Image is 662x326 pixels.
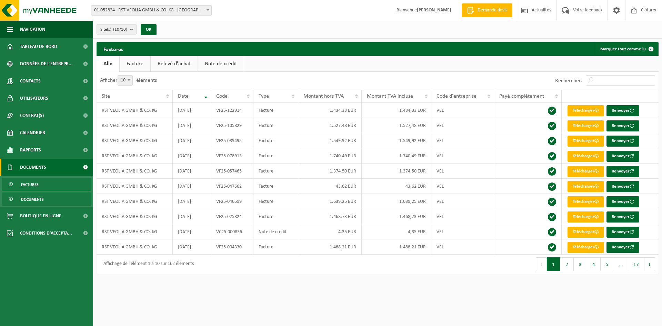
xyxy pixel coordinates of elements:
span: Navigation [20,21,45,38]
td: 1.488,21 EUR [298,239,362,255]
span: Payé complètement [499,93,544,99]
a: Demande devis [462,3,512,17]
td: -4,35 EUR [298,224,362,239]
span: Code d'entreprise [437,93,477,99]
td: VEL [431,194,494,209]
span: 10 [118,76,132,85]
span: 10 [118,75,133,86]
td: VEL [431,179,494,194]
td: VEL [431,103,494,118]
td: 1.374,50 EUR [362,164,432,179]
td: [DATE] [173,148,211,164]
button: 2 [560,257,574,271]
td: 1.639,25 EUR [298,194,362,209]
td: 1.549,92 EUR [362,133,432,148]
span: Demande devis [476,7,509,14]
td: VF25-089495 [211,133,253,148]
td: Facture [253,148,298,164]
span: Documents [20,159,46,176]
td: [DATE] [173,133,211,148]
td: 1.639,25 EUR [362,194,432,209]
td: 1.468,73 EUR [362,209,432,224]
span: Documents [21,193,44,206]
button: OK [141,24,157,35]
button: 1 [547,257,560,271]
td: VEL [431,239,494,255]
td: RST VEOLIA GMBH & CO. KG [97,179,173,194]
td: 1.740,49 EUR [362,148,432,164]
span: Tableau de bord [20,38,57,55]
td: Facture [253,118,298,133]
span: Contacts [20,72,41,90]
a: Télécharger [568,181,604,192]
td: [DATE] [173,103,211,118]
td: [DATE] [173,209,211,224]
a: Relevé d'achat [151,56,198,72]
td: [DATE] [173,118,211,133]
td: VC25-000836 [211,224,253,239]
td: Facture [253,194,298,209]
a: Facture [120,56,150,72]
a: Télécharger [568,196,604,207]
a: Note de crédit [198,56,244,72]
button: Renvoyer [606,136,639,147]
count: (10/10) [113,27,127,32]
td: RST VEOLIA GMBH & CO. KG [97,103,173,118]
a: Télécharger [568,120,604,131]
span: Calendrier [20,124,45,141]
a: Alle [97,56,119,72]
td: Note de crédit [253,224,298,239]
td: VEL [431,118,494,133]
button: 17 [628,257,644,271]
td: RST VEOLIA GMBH & CO. KG [97,209,173,224]
td: RST VEOLIA GMBH & CO. KG [97,194,173,209]
button: Next [644,257,655,271]
a: Factures [2,178,91,191]
td: 43,62 EUR [298,179,362,194]
label: Rechercher: [555,78,582,83]
button: Renvoyer [606,227,639,238]
td: VEL [431,148,494,164]
span: 01-052824 - RST VEOLIA GMBH & CO. KG - HERRENBERG [91,6,211,15]
button: 4 [587,257,601,271]
td: 1.527,48 EUR [362,118,432,133]
strong: [PERSON_NAME] [417,8,451,13]
span: 01-052824 - RST VEOLIA GMBH & CO. KG - HERRENBERG [91,5,212,16]
button: Marquer tout comme lu [595,42,658,56]
td: VEL [431,164,494,179]
a: Documents [2,192,91,206]
td: 1.488,21 EUR [362,239,432,255]
td: 1.468,73 EUR [298,209,362,224]
a: Télécharger [568,136,604,147]
button: Renvoyer [606,181,639,192]
td: RST VEOLIA GMBH & CO. KG [97,133,173,148]
button: Renvoyer [606,242,639,253]
td: 1.374,50 EUR [298,164,362,179]
button: Previous [536,257,547,271]
span: Factures [21,178,39,191]
td: [DATE] [173,179,211,194]
button: Renvoyer [606,151,639,162]
td: VF25-004330 [211,239,253,255]
td: Facture [253,239,298,255]
div: Affichage de l'élément 1 à 10 sur 162 éléments [100,258,194,270]
td: 1.549,92 EUR [298,133,362,148]
span: Boutique en ligne [20,207,61,225]
td: [DATE] [173,194,211,209]
td: VF25-057465 [211,164,253,179]
td: VF25-122914 [211,103,253,118]
td: [DATE] [173,239,211,255]
td: VF25-025824 [211,209,253,224]
span: Utilisateurs [20,90,48,107]
span: Rapports [20,141,41,159]
a: Télécharger [568,242,604,253]
td: VF25-046599 [211,194,253,209]
td: Facture [253,179,298,194]
td: VF25-105829 [211,118,253,133]
a: Télécharger [568,105,604,116]
a: Télécharger [568,166,604,177]
td: [DATE] [173,164,211,179]
td: 1.434,33 EUR [362,103,432,118]
td: -4,35 EUR [362,224,432,239]
label: Afficher éléments [100,78,157,83]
